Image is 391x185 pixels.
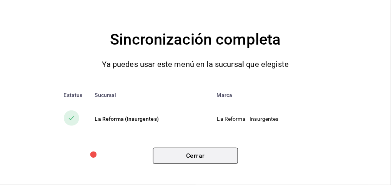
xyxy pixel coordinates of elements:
[89,86,211,104] th: Sucursal
[211,86,340,104] th: Marca
[95,115,205,123] div: La Reforma (Insurgentes)
[102,58,289,70] p: Ya puedes usar este menú en la sucursal que elegiste
[153,148,238,164] button: Cerrar
[110,27,281,52] h4: Sincronización completa
[52,86,89,104] th: Estatus
[217,115,327,123] p: La Reforma - Insurgentes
